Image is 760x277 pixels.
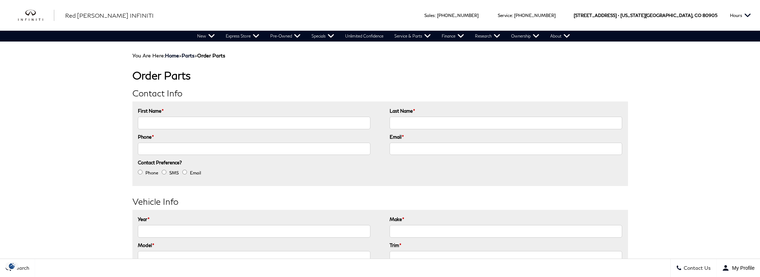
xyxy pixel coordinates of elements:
[435,13,436,18] span: :
[192,31,220,42] a: New
[18,10,54,21] img: INFINITI
[4,262,20,270] section: Click to Open Cookie Consent Modal
[717,259,760,277] button: Open user profile menu
[729,265,755,271] span: My Profile
[165,52,179,59] a: Home
[390,107,415,115] label: Last Name
[470,31,506,42] a: Research
[197,52,225,59] strong: Order Parts
[437,13,479,18] a: [PHONE_NUMBER]
[514,13,556,18] a: [PHONE_NUMBER]
[182,52,195,59] a: Parts
[306,31,340,42] a: Specials
[340,31,389,42] a: Unlimited Confidence
[169,169,179,177] label: SMS
[132,88,628,98] h2: Contact Info
[132,52,225,59] span: You Are Here:
[165,52,225,59] span: >
[18,10,54,21] a: infiniti
[132,52,628,59] div: Breadcrumbs
[132,197,628,206] h2: Vehicle Info
[65,12,154,19] span: Red [PERSON_NAME] INFINITI
[545,31,576,42] a: About
[138,133,154,141] label: Phone
[132,69,628,81] h1: Order Parts
[390,241,401,249] label: Trim
[220,31,265,42] a: Express Store
[682,265,711,271] span: Contact Us
[265,31,306,42] a: Pre-Owned
[574,13,717,18] a: [STREET_ADDRESS] • [US_STATE][GEOGRAPHIC_DATA], CO 80905
[11,265,29,271] span: Search
[4,262,20,270] img: Opt-Out Icon
[424,13,435,18] span: Sales
[436,31,470,42] a: Finance
[190,169,201,177] label: Email
[65,11,154,20] a: Red [PERSON_NAME] INFINITI
[138,159,182,166] label: Contact Preference?
[138,241,154,249] label: Model
[192,31,576,42] nav: Main Navigation
[138,215,149,223] label: Year
[390,133,404,141] label: Email
[390,215,404,223] label: Make
[389,31,436,42] a: Service & Parts
[145,169,158,177] label: Phone
[506,31,545,42] a: Ownership
[498,13,512,18] span: Service
[138,107,164,115] label: First Name
[512,13,513,18] span: :
[182,52,225,59] span: >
